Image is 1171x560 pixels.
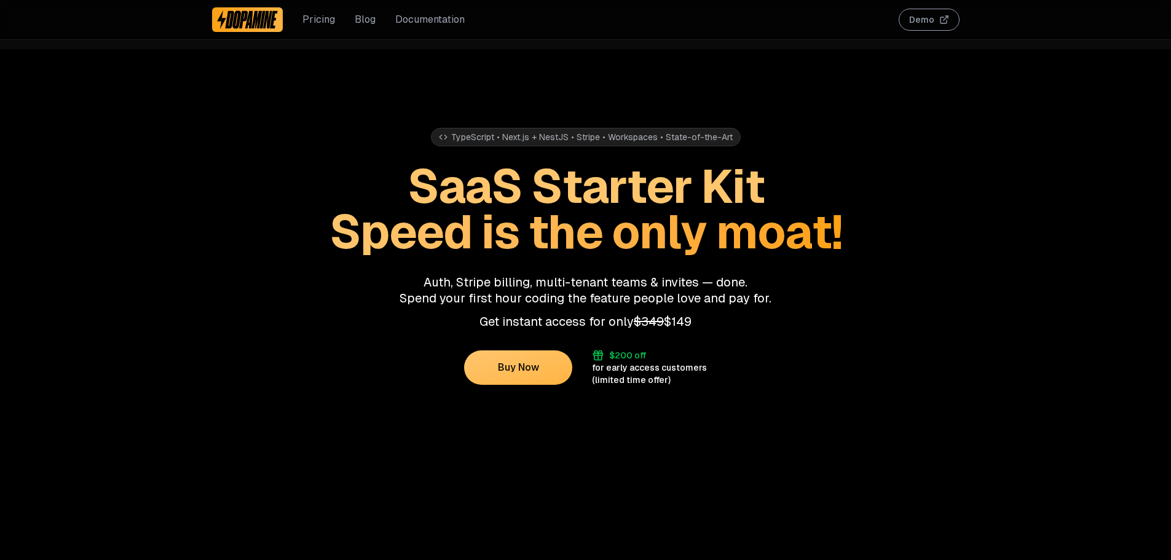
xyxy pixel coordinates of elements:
[395,12,465,27] a: Documentation
[212,7,283,32] a: Dopamine
[355,12,376,27] a: Blog
[431,128,741,146] div: TypeScript • Next.js + NestJS • Stripe • Workspaces • State-of-the-Art
[212,274,960,306] p: Auth, Stripe billing, multi-tenant teams & invites — done. Spend your first hour coding the featu...
[329,202,842,262] span: Speed is the only moat!
[217,10,278,30] img: Dopamine
[592,374,671,386] div: (limited time offer)
[592,361,707,374] div: for early access customers
[302,12,335,27] a: Pricing
[212,314,960,329] p: Get instant access for only $149
[899,9,960,31] button: Demo
[464,350,572,385] button: Buy Now
[408,156,764,216] span: SaaS Starter Kit
[634,314,664,329] span: $349
[609,349,646,361] div: $200 off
